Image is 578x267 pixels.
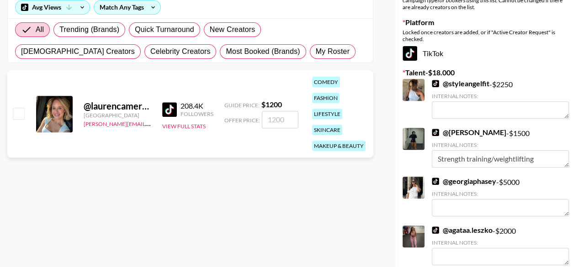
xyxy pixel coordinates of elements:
span: Offer Price: [224,117,260,124]
img: TikTok [432,178,439,185]
span: New Creators [210,24,255,35]
div: - $ 2250 [432,79,569,119]
a: @[PERSON_NAME] [432,128,506,137]
img: TikTok [432,226,439,234]
textarea: Strength training/weightlifting [432,150,569,168]
span: Quick Turnaround [135,24,194,35]
span: Guide Price: [224,102,260,109]
span: Most Booked (Brands) [226,46,300,57]
img: TikTok [162,102,177,117]
div: Avg Views [16,0,90,14]
div: lifestyle [312,109,342,119]
img: TikTok [432,80,439,87]
div: makeup & beauty [312,141,366,151]
div: Followers [180,110,213,117]
label: Talent - $ 18.000 [403,68,571,77]
div: Locked once creators are added, or if "Active Creator Request" is checked. [403,29,571,42]
strong: $ 1200 [261,100,282,109]
a: [PERSON_NAME][EMAIL_ADDRESS][PERSON_NAME][DOMAIN_NAME] [84,119,262,127]
div: Internal Notes: [432,93,569,99]
div: TikTok [403,46,571,61]
span: My Roster [316,46,350,57]
input: 1200 [262,111,298,128]
span: Celebrity Creators [150,46,211,57]
div: [GEOGRAPHIC_DATA] [84,112,151,119]
img: TikTok [403,46,417,61]
a: @styleangelfit [432,79,489,88]
div: fashion [312,93,339,103]
div: Internal Notes: [432,190,569,197]
div: skincare [312,125,342,135]
div: Internal Notes: [432,141,569,148]
button: View Full Stats [162,123,206,130]
span: All [36,24,44,35]
a: @agataa.leszko [432,225,493,235]
div: 208.4K [180,101,213,110]
span: Trending (Brands) [59,24,119,35]
div: @ laurencameronglass [84,100,151,112]
div: - $ 2000 [432,225,569,265]
div: comedy [312,77,340,87]
span: [DEMOGRAPHIC_DATA] Creators [21,46,135,57]
div: - $ 1500 [432,128,569,168]
img: TikTok [432,129,439,136]
div: Internal Notes: [432,239,569,246]
a: @georgiaphasey [432,177,496,186]
label: Platform [403,18,571,27]
div: - $ 5000 [432,177,569,216]
div: Match Any Tags [94,0,160,14]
